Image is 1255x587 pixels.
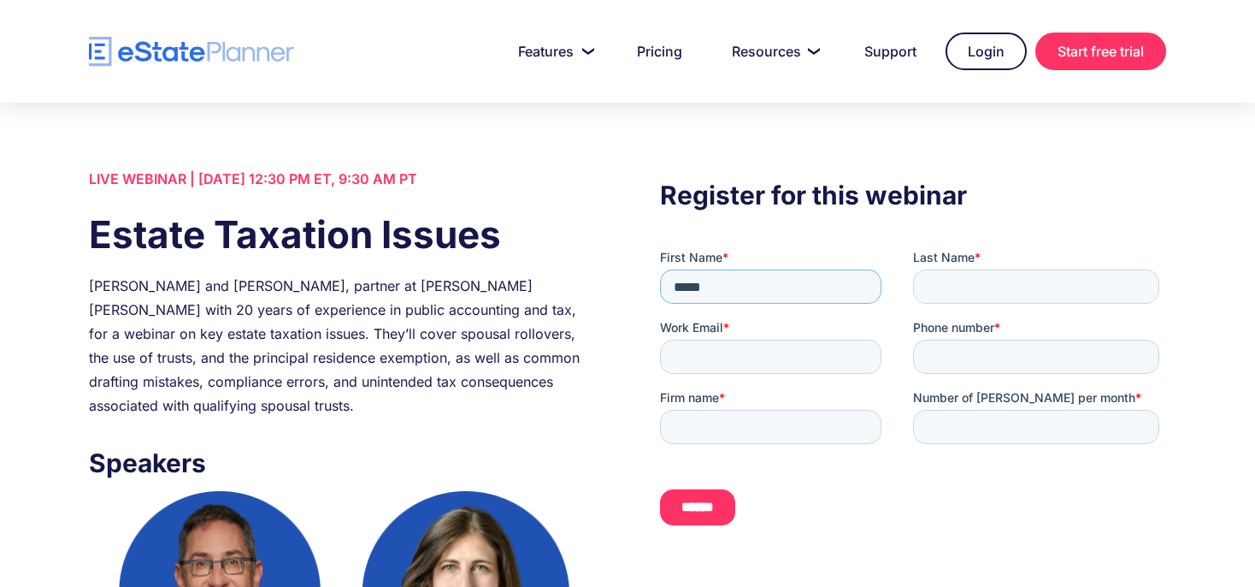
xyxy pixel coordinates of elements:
[498,34,608,68] a: Features
[89,274,595,418] div: [PERSON_NAME] and [PERSON_NAME], partner at [PERSON_NAME] [PERSON_NAME] with 20 years of experien...
[711,34,835,68] a: Resources
[89,208,595,261] h1: Estate Taxation Issues
[89,167,595,191] div: LIVE WEBINAR | [DATE] 12:30 PM ET, 9:30 AM PT
[1035,33,1166,70] a: Start free trial
[616,34,703,68] a: Pricing
[89,443,595,483] h3: Speakers
[660,175,1166,215] h3: Register for this webinar
[89,37,294,67] a: home
[844,34,937,68] a: Support
[660,249,1166,540] iframe: Form 0
[946,33,1027,70] a: Login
